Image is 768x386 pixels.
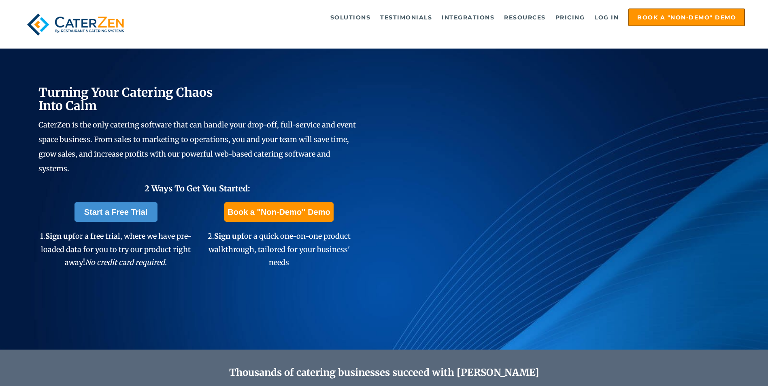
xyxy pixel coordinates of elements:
span: Sign up [214,231,241,241]
a: Pricing [551,9,589,25]
a: Integrations [438,9,498,25]
a: Resources [500,9,550,25]
span: Sign up [45,231,72,241]
a: Log in [590,9,623,25]
img: caterzen [23,8,128,40]
div: Navigation Menu [147,8,745,26]
span: 2 Ways To Get You Started: [145,183,250,193]
span: Turning Your Catering Chaos Into Calm [38,85,213,113]
a: Book a "Non-Demo" Demo [224,202,333,222]
iframe: Help widget launcher [696,354,759,377]
em: No credit card required. [85,258,167,267]
a: Book a "Non-Demo" Demo [628,8,745,26]
a: Start a Free Trial [74,202,157,222]
a: Solutions [326,9,375,25]
span: 2. for a quick one-on-one product walkthrough, tailored for your business' needs [208,231,351,267]
a: Testimonials [376,9,436,25]
span: CaterZen is the only catering software that can handle your drop-off, full-service and event spac... [38,120,356,173]
span: 1. for a free trial, where we have pre-loaded data for you to try our product right away! [40,231,191,267]
h2: Thousands of catering businesses succeed with [PERSON_NAME] [77,367,691,379]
